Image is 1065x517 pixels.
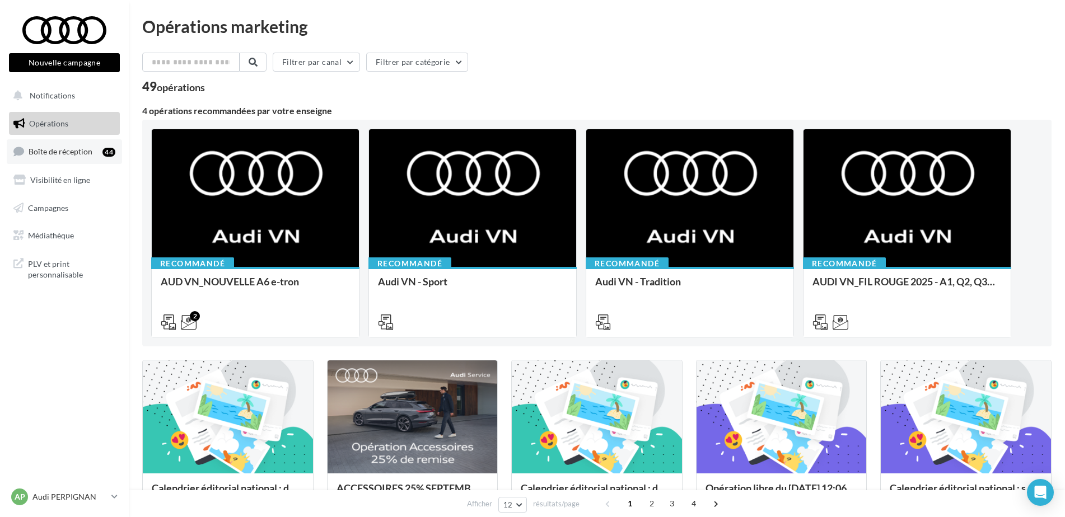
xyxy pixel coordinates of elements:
a: Visibilité en ligne [7,168,122,192]
div: Recommandé [368,257,451,270]
a: Opérations [7,112,122,135]
span: AP [15,491,25,502]
span: Notifications [30,91,75,100]
div: Open Intercom Messenger [1027,479,1054,506]
span: résultats/page [533,499,580,509]
div: opérations [157,82,205,92]
div: 4 opérations recommandées par votre enseigne [142,106,1052,115]
div: Recommandé [803,257,886,270]
div: Audi VN - Tradition [595,276,784,298]
a: AP Audi PERPIGNAN [9,486,120,507]
div: 49 [142,81,205,93]
div: Calendrier éditorial national : du 02.09 au 09.09 [521,482,673,505]
button: Filtrer par catégorie [366,53,468,72]
button: Filtrer par canal [273,53,360,72]
div: Recommandé [151,257,234,270]
span: 12 [503,500,513,509]
button: 12 [498,497,527,513]
div: Opération libre du [DATE] 12:06 [706,482,858,505]
span: 2 [643,495,661,513]
span: Opérations [29,119,68,128]
button: Notifications [7,84,118,107]
a: Boîte de réception44 [7,139,122,163]
div: 44 [102,148,115,157]
div: AUD VN_NOUVELLE A6 e-tron [161,276,350,298]
a: PLV et print personnalisable [7,252,122,285]
span: Visibilité en ligne [30,175,90,185]
span: 3 [663,495,681,513]
div: Calendrier éditorial national : semaine du 25.08 au 31.08 [890,482,1042,505]
div: AUDI VN_FIL ROUGE 2025 - A1, Q2, Q3, Q5 et Q4 e-tron [812,276,1002,298]
div: Opérations marketing [142,18,1052,35]
span: 4 [685,495,703,513]
span: Afficher [467,499,492,509]
div: 2 [190,311,200,321]
span: Médiathèque [28,231,74,240]
div: Audi VN - Sport [378,276,567,298]
a: Médiathèque [7,224,122,247]
div: Calendrier éditorial national : du 02.09 au 09.09 [152,482,304,505]
span: 1 [621,495,639,513]
p: Audi PERPIGNAN [32,491,107,502]
span: PLV et print personnalisable [28,256,115,280]
span: Boîte de réception [29,147,92,156]
div: Recommandé [586,257,669,270]
span: Campagnes [28,203,68,212]
div: ACCESSOIRES 25% SEPTEMBRE - AUDI SERVICE [337,482,489,505]
button: Nouvelle campagne [9,53,120,72]
a: Campagnes [7,196,122,220]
